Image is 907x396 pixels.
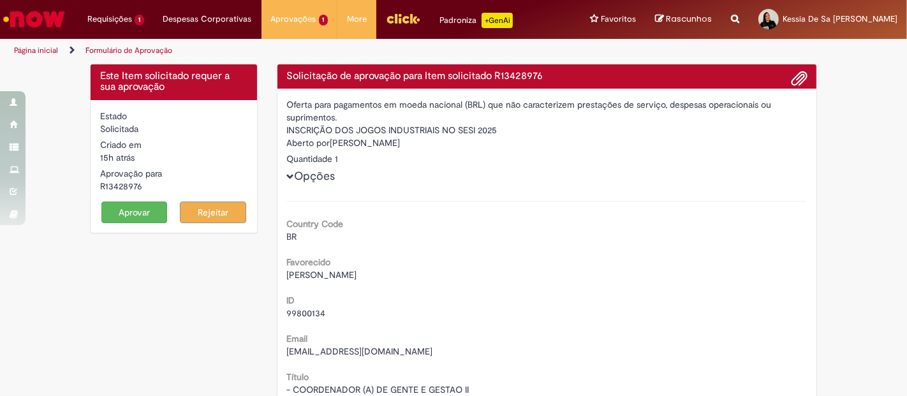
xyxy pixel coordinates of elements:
[100,122,247,135] div: Solicitada
[100,110,127,122] label: Estado
[287,333,308,344] b: Email
[1,6,67,32] img: ServiceNow
[85,45,172,55] a: Formulário de Aprovação
[287,136,330,149] label: Aberto por
[319,15,328,26] span: 1
[386,9,420,28] img: click_logo_yellow_360x200.png
[180,202,246,223] button: Rejeitar
[287,256,331,268] b: Favorecido
[101,202,168,223] button: Aprovar
[287,152,807,165] div: Quantidade 1
[287,295,295,306] b: ID
[100,152,135,163] span: 15h atrás
[287,71,807,82] h4: Solicitação de aprovação para Item solicitado R13428976
[287,384,469,395] span: - COORDENADOR (A) DE GENTE E GESTAO II
[439,13,513,28] div: Padroniza
[287,98,807,124] div: Oferta para pagamentos em moeda nacional (BRL) que não caracterizem prestações de serviço, despes...
[287,371,309,383] b: Título
[271,13,316,26] span: Aprovações
[10,39,595,62] ul: Trilhas de página
[482,13,513,28] p: +GenAi
[601,13,636,26] span: Favoritos
[287,124,807,136] div: INSCRIÇÃO DOS JOGOS INDUSTRIAIS NO SESI 2025
[87,13,132,26] span: Requisições
[100,167,162,180] label: Aprovação para
[287,231,297,242] span: BR
[287,346,433,357] span: [EMAIL_ADDRESS][DOMAIN_NAME]
[135,15,144,26] span: 1
[100,152,135,163] time: 27/08/2025 17:17:43
[783,13,897,24] span: Kessia De Sa [PERSON_NAME]
[100,71,247,93] h4: Este Item solicitado requer a sua aprovação
[100,151,247,164] div: 27/08/2025 18:17:43
[666,13,712,25] span: Rascunhos
[655,13,712,26] a: Rascunhos
[100,138,142,151] label: Criado em
[287,307,326,319] span: 99800134
[287,269,357,281] span: [PERSON_NAME]
[347,13,367,26] span: More
[100,180,247,193] div: R13428976
[287,218,344,230] b: Country Code
[14,45,58,55] a: Página inicial
[163,13,252,26] span: Despesas Corporativas
[287,136,807,152] div: [PERSON_NAME]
